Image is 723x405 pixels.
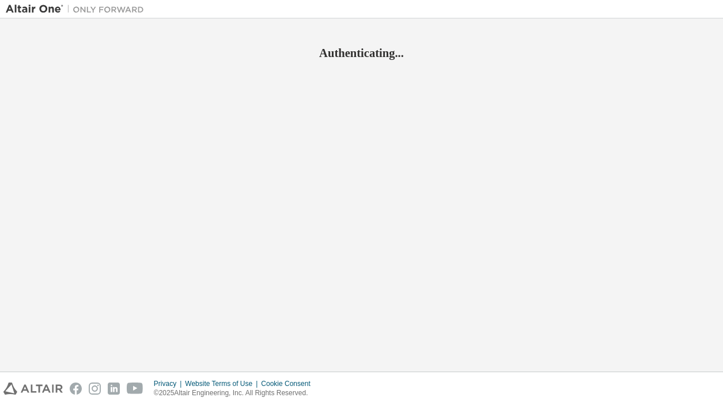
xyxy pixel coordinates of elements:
[154,388,317,398] p: © 2025 Altair Engineering, Inc. All Rights Reserved.
[6,46,717,60] h2: Authenticating...
[70,383,82,395] img: facebook.svg
[154,379,185,388] div: Privacy
[108,383,120,395] img: linkedin.svg
[127,383,143,395] img: youtube.svg
[3,383,63,395] img: altair_logo.svg
[89,383,101,395] img: instagram.svg
[261,379,317,388] div: Cookie Consent
[6,3,150,15] img: Altair One
[185,379,261,388] div: Website Terms of Use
